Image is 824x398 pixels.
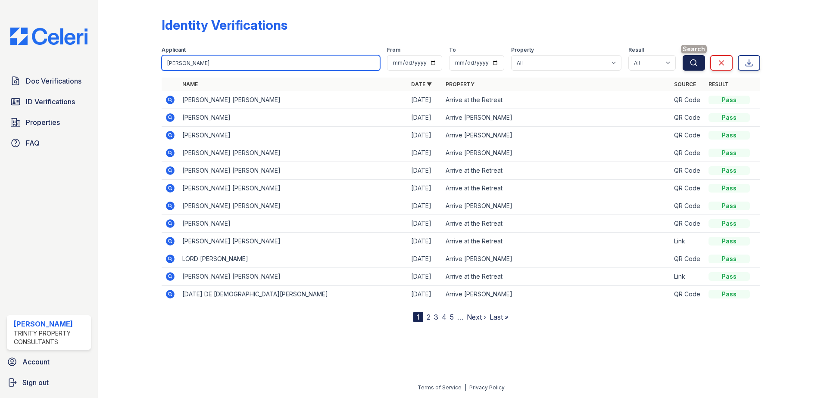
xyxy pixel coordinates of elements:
[671,286,705,303] td: QR Code
[709,219,750,228] div: Pass
[442,250,671,268] td: Arrive [PERSON_NAME]
[450,313,454,321] a: 5
[408,233,442,250] td: [DATE]
[26,117,60,127] span: Properties
[467,313,486,321] a: Next ›
[387,47,400,53] label: From
[162,55,380,71] input: Search by name or phone number
[7,72,91,90] a: Doc Verifications
[442,268,671,286] td: Arrive at the Retreat
[408,180,442,197] td: [DATE]
[427,313,431,321] a: 2
[442,197,671,215] td: Arrive [PERSON_NAME]
[22,357,50,367] span: Account
[671,197,705,215] td: QR Code
[179,268,408,286] td: [PERSON_NAME] [PERSON_NAME]
[683,55,705,71] button: Search
[681,45,707,53] span: Search
[408,215,442,233] td: [DATE]
[179,197,408,215] td: [PERSON_NAME] [PERSON_NAME]
[418,384,462,391] a: Terms of Service
[408,268,442,286] td: [DATE]
[182,81,198,87] a: Name
[709,96,750,104] div: Pass
[179,286,408,303] td: [DATE] DE [DEMOGRAPHIC_DATA][PERSON_NAME]
[413,312,423,322] div: 1
[442,215,671,233] td: Arrive at the Retreat
[14,329,87,346] div: Trinity Property Consultants
[162,47,186,53] label: Applicant
[442,144,671,162] td: Arrive [PERSON_NAME]
[442,127,671,144] td: Arrive [PERSON_NAME]
[408,286,442,303] td: [DATE]
[3,28,94,45] img: CE_Logo_Blue-a8612792a0a2168367f1c8372b55b34899dd931a85d93a1a3d3e32e68fde9ad4.png
[26,76,81,86] span: Doc Verifications
[465,384,466,391] div: |
[442,109,671,127] td: Arrive [PERSON_NAME]
[3,374,94,391] a: Sign out
[709,237,750,246] div: Pass
[457,312,463,322] span: …
[671,233,705,250] td: Link
[511,47,534,53] label: Property
[14,319,87,329] div: [PERSON_NAME]
[671,127,705,144] td: QR Code
[26,96,75,107] span: ID Verifications
[671,215,705,233] td: QR Code
[179,127,408,144] td: [PERSON_NAME]
[709,81,729,87] a: Result
[26,138,40,148] span: FAQ
[7,114,91,131] a: Properties
[709,184,750,193] div: Pass
[442,286,671,303] td: Arrive [PERSON_NAME]
[408,91,442,109] td: [DATE]
[179,91,408,109] td: [PERSON_NAME] [PERSON_NAME]
[179,250,408,268] td: LORD [PERSON_NAME]
[671,268,705,286] td: Link
[442,180,671,197] td: Arrive at the Retreat
[628,47,644,53] label: Result
[408,162,442,180] td: [DATE]
[179,233,408,250] td: [PERSON_NAME] [PERSON_NAME]
[442,233,671,250] td: Arrive at the Retreat
[709,131,750,140] div: Pass
[671,91,705,109] td: QR Code
[408,127,442,144] td: [DATE]
[469,384,505,391] a: Privacy Policy
[179,162,408,180] td: [PERSON_NAME] [PERSON_NAME]
[709,202,750,210] div: Pass
[671,180,705,197] td: QR Code
[408,109,442,127] td: [DATE]
[442,91,671,109] td: Arrive at the Retreat
[179,180,408,197] td: [PERSON_NAME] [PERSON_NAME]
[442,313,446,321] a: 4
[709,290,750,298] div: Pass
[408,250,442,268] td: [DATE]
[179,144,408,162] td: [PERSON_NAME] [PERSON_NAME]
[411,81,432,87] a: Date ▼
[434,313,438,321] a: 3
[179,109,408,127] td: [PERSON_NAME]
[449,47,456,53] label: To
[22,377,49,388] span: Sign out
[7,134,91,152] a: FAQ
[709,149,750,157] div: Pass
[408,144,442,162] td: [DATE]
[671,109,705,127] td: QR Code
[709,255,750,263] div: Pass
[709,272,750,281] div: Pass
[179,215,408,233] td: [PERSON_NAME]
[671,144,705,162] td: QR Code
[408,197,442,215] td: [DATE]
[3,353,94,370] a: Account
[674,81,696,87] a: Source
[671,250,705,268] td: QR Code
[7,93,91,110] a: ID Verifications
[442,162,671,180] td: Arrive at the Retreat
[671,162,705,180] td: QR Code
[709,113,750,122] div: Pass
[709,166,750,175] div: Pass
[446,81,474,87] a: Property
[490,313,509,321] a: Last »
